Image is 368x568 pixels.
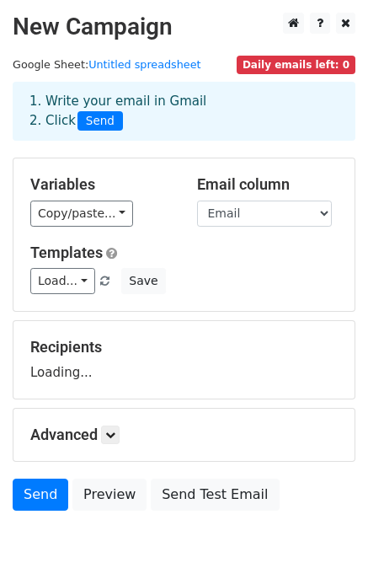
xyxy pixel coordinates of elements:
a: Preview [72,479,147,511]
h5: Advanced [30,426,338,444]
small: Google Sheet: [13,58,201,71]
h5: Variables [30,175,172,194]
div: Loading... [30,338,338,382]
a: Daily emails left: 0 [237,58,355,71]
button: Save [121,268,165,294]
a: Load... [30,268,95,294]
a: Templates [30,244,103,261]
a: Copy/paste... [30,201,133,227]
h5: Recipients [30,338,338,356]
div: 1. Write your email in Gmail 2. Click [17,92,351,131]
h2: New Campaign [13,13,355,41]
a: Send Test Email [151,479,279,511]
span: Daily emails left: 0 [237,56,355,74]
span: Send [77,111,123,131]
a: Untitled spreadsheet [88,58,200,71]
a: Send [13,479,68,511]
h5: Email column [197,175,339,194]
